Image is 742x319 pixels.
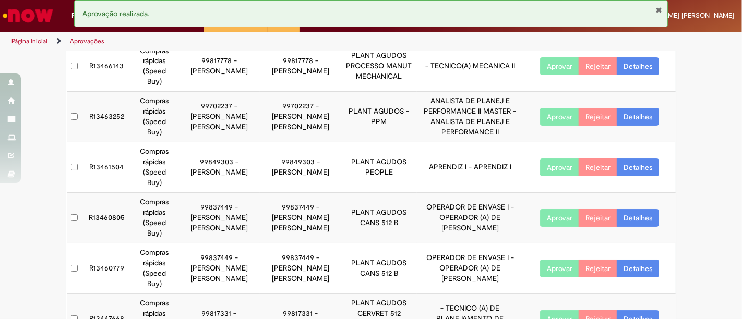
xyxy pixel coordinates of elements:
td: 99837449 - [PERSON_NAME] [PERSON_NAME] [260,193,341,243]
img: ServiceNow [1,5,55,26]
td: APRENDIZ I - APRENDIZ I [417,142,523,193]
a: Detalhes [617,260,659,277]
td: 99817778 - [PERSON_NAME] [260,41,341,92]
td: PLANT AGUDOS PEOPLE [341,142,417,193]
td: R13460779 [82,243,130,294]
td: OPERADOR DE ENVASE I - OPERADOR (A) DE [PERSON_NAME] [417,193,523,243]
a: Detalhes [617,209,659,227]
button: Rejeitar [579,57,617,75]
td: R13460805 [82,193,130,243]
td: 99849303 - [PERSON_NAME] [260,142,341,193]
button: Rejeitar [579,209,617,227]
span: [PERSON_NAME] [PERSON_NAME] [627,11,734,20]
td: Compras rápidas (Speed Buy) [130,41,178,92]
td: R13461504 [82,142,130,193]
a: Detalhes [617,158,659,176]
td: PLANT AGUDOS - PPM [341,92,417,142]
td: ANALISTA DE PLANEJ E PERFORMANCE II MASTER - ANALISTA DE PLANEJ E PERFORMANCE II [417,92,523,142]
span: Requisições [71,10,108,21]
a: Aprovações [70,37,104,45]
td: 99837449 - [PERSON_NAME] [PERSON_NAME] [178,243,260,294]
td: PLANT AGUDOS PROCESSO MANUT MECHANICAL [341,41,417,92]
button: Rejeitar [579,260,617,277]
td: R13463252 [82,92,130,142]
button: Aprovar [540,57,579,75]
td: OPERADOR DE ENVASE I - OPERADOR (A) DE [PERSON_NAME] [417,243,523,294]
td: 99702237 - [PERSON_NAME] [PERSON_NAME] [178,92,260,142]
button: Fechar Notificação [655,6,662,14]
td: Compras rápidas (Speed Buy) [130,243,178,294]
button: Aprovar [540,260,579,277]
td: 99702237 - [PERSON_NAME] [PERSON_NAME] [260,92,341,142]
td: PLANT AGUDOS CANS 512 B [341,243,417,294]
td: - TECNICO(A) MECANICA II [417,41,523,92]
td: Compras rápidas (Speed Buy) [130,193,178,243]
span: Aprovação realizada. [82,9,149,18]
button: Aprovar [540,209,579,227]
td: R13466143 [82,41,130,92]
button: Rejeitar [579,108,617,126]
td: Compras rápidas (Speed Buy) [130,92,178,142]
td: Compras rápidas (Speed Buy) [130,142,178,193]
ul: Trilhas de página [8,32,487,51]
button: Aprovar [540,108,579,126]
button: Rejeitar [579,158,617,176]
button: Aprovar [540,158,579,176]
td: 99837449 - [PERSON_NAME] [PERSON_NAME] [260,243,341,294]
a: Detalhes [617,108,659,126]
td: 99837449 - [PERSON_NAME] [PERSON_NAME] [178,193,260,243]
a: Detalhes [617,57,659,75]
td: 99817778 - [PERSON_NAME] [178,41,260,92]
td: 99849303 - [PERSON_NAME] [178,142,260,193]
td: PLANT AGUDOS CANS 512 B [341,193,417,243]
a: Página inicial [11,37,47,45]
